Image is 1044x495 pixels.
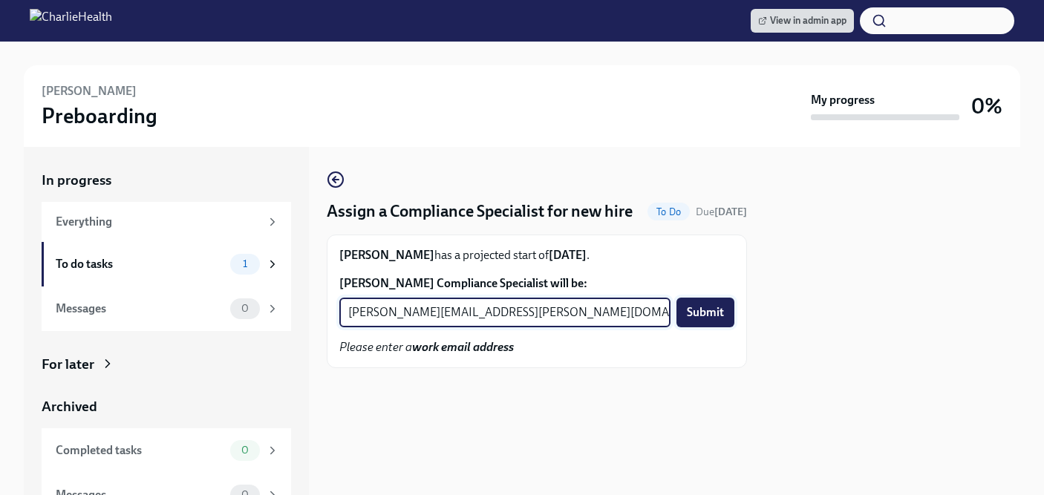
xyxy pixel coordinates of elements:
a: To do tasks1 [42,242,291,286]
strong: [DATE] [714,206,747,218]
h4: Assign a Compliance Specialist for new hire [327,200,633,223]
a: Archived [42,397,291,416]
div: Completed tasks [56,442,224,459]
span: 0 [232,445,258,456]
a: Everything [42,202,291,242]
div: For later [42,355,94,374]
span: Submit [687,305,724,320]
span: Due [696,206,747,218]
h3: Preboarding [42,102,157,129]
a: View in admin app [751,9,854,33]
span: View in admin app [758,13,846,28]
em: Please enter a [339,340,514,354]
h3: 0% [971,93,1002,119]
p: has a projected start of . [339,247,734,263]
img: CharlieHealth [30,9,112,33]
div: Messages [56,301,224,317]
a: Messages0 [42,286,291,331]
a: Completed tasks0 [42,428,291,473]
span: 0 [232,303,258,314]
span: 1 [234,258,256,269]
strong: [PERSON_NAME] [339,248,434,262]
div: To do tasks [56,256,224,272]
strong: [DATE] [549,248,587,262]
div: Everything [56,214,260,230]
label: [PERSON_NAME] Compliance Specialist will be: [339,275,734,292]
a: For later [42,355,291,374]
span: To Do [647,206,690,217]
h6: [PERSON_NAME] [42,83,137,99]
input: Enter their work email address [339,298,671,327]
strong: work email address [412,340,514,354]
strong: My progress [811,92,875,108]
a: In progress [42,171,291,190]
span: October 4th, 2025 09:00 [696,205,747,219]
button: Submit [676,298,734,327]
